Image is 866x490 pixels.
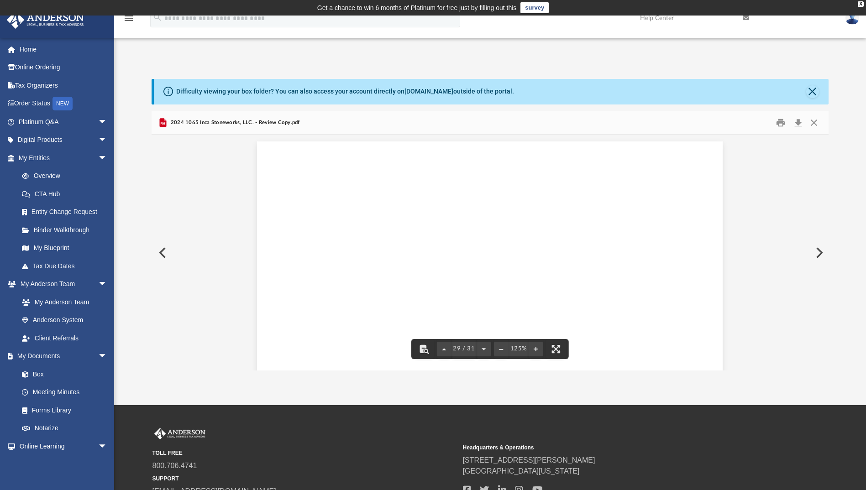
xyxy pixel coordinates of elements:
div: File preview [152,135,828,370]
button: Previous File [152,240,172,266]
a: Order StatusNEW [6,94,121,113]
small: TOLL FREE [152,449,457,457]
a: menu [123,17,134,24]
a: Overview [13,167,121,185]
small: Headquarters & Operations [463,443,767,452]
div: Get a chance to win 6 months of Platinum for free just by filling out this [317,2,517,13]
a: Home [6,40,121,58]
a: My Anderson Team [13,293,112,311]
i: menu [123,13,134,24]
a: My Blueprint [13,239,116,257]
button: Previous page [437,339,451,359]
span: 2024 1065 Inca Stoneworks, LLC. - Review Copy.pdf [168,119,299,127]
a: Tax Organizers [6,76,121,94]
div: Preview [152,111,828,370]
button: Close [806,115,822,130]
a: Entity Change Request [13,203,121,221]
a: Notarize [13,419,116,438]
button: Next page [477,339,491,359]
i: search [152,12,163,22]
a: Tax Due Dates [13,257,121,275]
span: arrow_drop_down [98,113,116,131]
button: Download [790,115,806,130]
span: arrow_drop_down [98,347,116,366]
button: Zoom out [494,339,509,359]
a: Anderson System [13,311,116,329]
span: arrow_drop_down [98,149,116,167]
div: close [858,1,864,7]
span: 29 / 31 [451,346,477,352]
img: Anderson Advisors Platinum Portal [152,428,207,440]
a: My Anderson Teamarrow_drop_down [6,275,116,293]
button: Toggle findbar [414,339,434,359]
a: Digital Productsarrow_drop_down [6,131,121,149]
a: Forms Library [13,401,112,419]
div: NEW [52,97,73,110]
button: Print [772,115,790,130]
span: arrow_drop_down [98,275,116,294]
a: [GEOGRAPHIC_DATA][US_STATE] [463,467,580,475]
a: Online Learningarrow_drop_down [6,437,116,455]
button: 29 / 31 [451,339,477,359]
button: Zoom in [529,339,543,359]
a: My Entitiesarrow_drop_down [6,149,121,167]
a: 800.706.4741 [152,462,197,469]
a: CTA Hub [13,185,121,203]
a: [STREET_ADDRESS][PERSON_NAME] [463,456,595,464]
a: Courses [13,455,116,474]
a: Meeting Minutes [13,383,116,401]
a: survey [520,2,549,13]
button: Next File [808,240,829,266]
a: Platinum Q&Aarrow_drop_down [6,113,121,131]
div: Document Viewer [152,135,828,370]
button: Enter fullscreen [546,339,566,359]
a: My Documentsarrow_drop_down [6,347,116,365]
a: [DOMAIN_NAME] [404,88,453,95]
a: Box [13,365,112,383]
span: arrow_drop_down [98,437,116,456]
span: arrow_drop_down [98,131,116,150]
a: Online Ordering [6,58,121,77]
a: Client Referrals [13,329,116,347]
img: Anderson Advisors Platinum Portal [4,11,87,29]
a: Binder Walkthrough [13,221,121,239]
button: Close [806,85,819,98]
small: SUPPORT [152,474,457,483]
div: Difficulty viewing your box folder? You can also access your account directly on outside of the p... [176,87,514,96]
div: Current zoom level [509,346,529,352]
img: User Pic [845,11,859,25]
